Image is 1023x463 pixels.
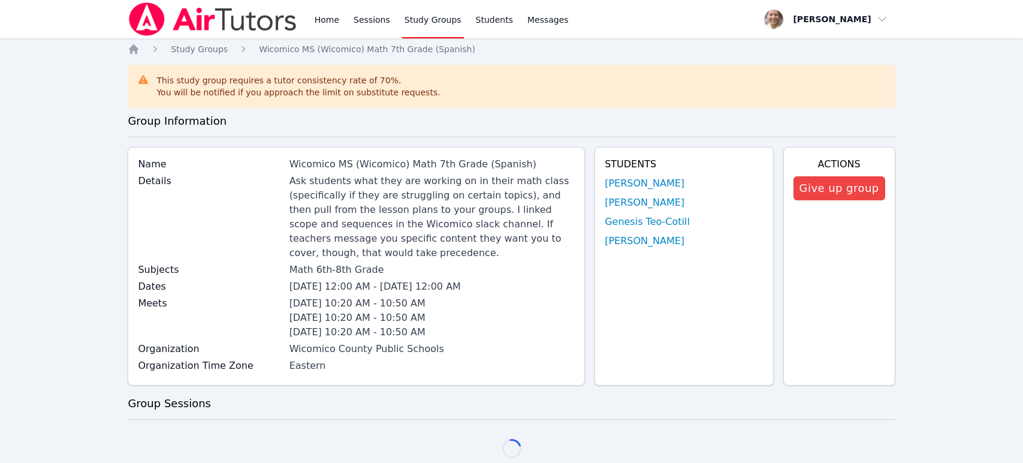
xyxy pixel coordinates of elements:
li: [DATE] 10:20 AM - 10:50 AM [289,296,575,311]
li: [DATE] 10:20 AM - 10:50 AM [289,311,575,325]
span: Study Groups [171,44,228,54]
a: [PERSON_NAME] [605,176,684,191]
span: Messages [527,14,569,26]
a: [PERSON_NAME] [605,234,684,248]
img: Air Tutors [128,2,297,36]
div: Wicomico MS (Wicomico) Math 7th Grade (Spanish) [289,157,575,172]
a: Study Groups [171,43,228,55]
h4: Actions [793,157,885,172]
div: This study group requires a tutor consistency rate of 70 %. [156,74,440,98]
label: Details [138,174,282,188]
h3: Group Sessions [128,395,895,412]
label: Dates [138,279,282,294]
button: Give up group [793,176,885,200]
label: Meets [138,296,282,311]
div: Math 6th-8th Grade [289,263,575,277]
li: [DATE] 10:20 AM - 10:50 AM [289,325,575,339]
span: Wicomico MS (Wicomico) Math 7th Grade (Spanish) [259,44,475,54]
span: [DATE] 12:00 AM - [DATE] 12:00 AM [289,281,461,292]
div: Ask students what they are working on in their math class (specifically if they are struggling on... [289,174,575,260]
label: Organization Time Zone [138,359,282,373]
h4: Students [605,157,763,172]
div: You will be notified if you approach the limit on substitute requests. [156,86,440,98]
a: Wicomico MS (Wicomico) Math 7th Grade (Spanish) [259,43,475,55]
div: Eastern [289,359,575,373]
h3: Group Information [128,113,895,130]
label: Organization [138,342,282,356]
a: Genesis Teo-Cotill [605,215,690,229]
div: Wicomico County Public Schools [289,342,575,356]
label: Subjects [138,263,282,277]
label: Name [138,157,282,172]
nav: Breadcrumb [128,43,895,55]
a: [PERSON_NAME] [605,196,684,210]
